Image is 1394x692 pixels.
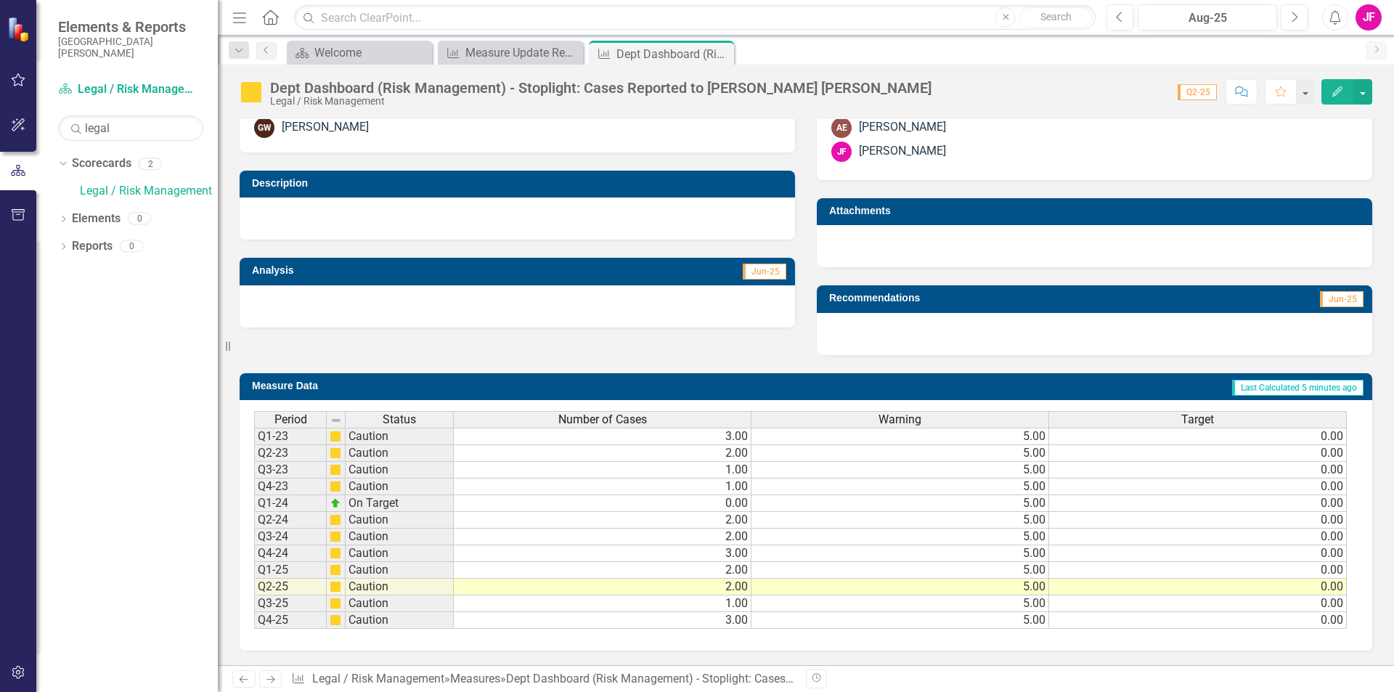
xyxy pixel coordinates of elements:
[441,44,579,62] a: Measure Update Report
[383,413,416,426] span: Status
[240,81,263,104] img: Caution
[330,464,341,476] img: cBAA0RP0Y6D5n+AAAAAElFTkSuQmCC
[1049,445,1347,462] td: 0.00
[270,80,932,96] div: Dept Dashboard (Risk Management) - Stoplight: Cases Reported to [PERSON_NAME] [PERSON_NAME]
[1356,4,1382,30] div: JF
[330,614,341,626] img: cBAA0RP0Y6D5n+AAAAAElFTkSuQmCC
[282,119,369,136] div: [PERSON_NAME]
[330,564,341,576] img: cBAA0RP0Y6D5n+AAAAAElFTkSuQmCC
[346,495,454,512] td: On Target
[58,18,203,36] span: Elements & Reports
[1049,495,1347,512] td: 0.00
[454,529,751,545] td: 2.00
[1019,7,1092,28] button: Search
[252,380,621,391] h3: Measure Data
[120,240,143,253] div: 0
[454,512,751,529] td: 2.00
[1232,380,1364,396] span: Last Calculated 5 minutes ago
[751,529,1049,545] td: 5.00
[330,598,341,609] img: cBAA0RP0Y6D5n+AAAAAElFTkSuQmCC
[751,512,1049,529] td: 5.00
[290,44,428,62] a: Welcome
[450,672,500,685] a: Measures
[274,413,307,426] span: Period
[58,115,203,141] input: Search Below...
[879,413,921,426] span: Warning
[506,672,1027,685] div: Dept Dashboard (Risk Management) - Stoplight: Cases Reported to [PERSON_NAME] [PERSON_NAME]
[751,612,1049,629] td: 5.00
[829,293,1188,304] h3: Recommendations
[558,413,647,426] span: Number of Cases
[330,447,341,459] img: cBAA0RP0Y6D5n+AAAAAElFTkSuQmCC
[751,445,1049,462] td: 5.00
[254,118,274,138] div: GW
[1049,428,1347,445] td: 0.00
[346,562,454,579] td: Caution
[254,462,327,479] td: Q3-23
[312,672,444,685] a: Legal / Risk Management
[454,445,751,462] td: 2.00
[346,462,454,479] td: Caution
[330,497,341,509] img: zOikAAAAAElFTkSuQmCC
[1049,595,1347,612] td: 0.00
[330,481,341,492] img: cBAA0RP0Y6D5n+AAAAAElFTkSuQmCC
[254,445,327,462] td: Q2-23
[454,479,751,495] td: 1.00
[346,445,454,462] td: Caution
[751,545,1049,562] td: 5.00
[1049,529,1347,545] td: 0.00
[254,512,327,529] td: Q2-24
[254,428,327,445] td: Q1-23
[831,118,852,138] div: AE
[254,595,327,612] td: Q3-25
[454,495,751,512] td: 0.00
[751,479,1049,495] td: 5.00
[465,44,579,62] div: Measure Update Report
[252,265,510,276] h3: Analysis
[1049,579,1347,595] td: 0.00
[743,264,786,280] span: Jun-25
[751,495,1049,512] td: 5.00
[1049,612,1347,629] td: 0.00
[58,36,203,60] small: [GEOGRAPHIC_DATA][PERSON_NAME]
[7,17,33,42] img: ClearPoint Strategy
[1049,545,1347,562] td: 0.00
[751,595,1049,612] td: 5.00
[454,579,751,595] td: 2.00
[58,81,203,98] a: Legal / Risk Management
[330,514,341,526] img: cBAA0RP0Y6D5n+AAAAAElFTkSuQmCC
[1040,11,1072,23] span: Search
[254,529,327,545] td: Q3-24
[1049,512,1347,529] td: 0.00
[294,5,1096,30] input: Search ClearPoint...
[254,562,327,579] td: Q1-25
[1320,291,1364,307] span: Jun-25
[346,512,454,529] td: Caution
[859,119,946,136] div: [PERSON_NAME]
[751,579,1049,595] td: 5.00
[829,205,1365,216] h3: Attachments
[330,548,341,559] img: cBAA0RP0Y6D5n+AAAAAElFTkSuQmCC
[330,581,341,593] img: cBAA0RP0Y6D5n+AAAAAElFTkSuQmCC
[1178,84,1217,100] span: Q2-25
[330,431,341,442] img: cBAA0RP0Y6D5n+AAAAAElFTkSuQmCC
[254,579,327,595] td: Q2-25
[346,545,454,562] td: Caution
[291,671,795,688] div: » »
[270,96,932,107] div: Legal / Risk Management
[454,562,751,579] td: 2.00
[751,428,1049,445] td: 5.00
[139,158,162,170] div: 2
[1138,4,1277,30] button: Aug-25
[346,579,454,595] td: Caution
[346,479,454,495] td: Caution
[254,495,327,512] td: Q1-24
[1049,562,1347,579] td: 0.00
[330,531,341,542] img: cBAA0RP0Y6D5n+AAAAAElFTkSuQmCC
[330,415,342,426] img: 8DAGhfEEPCf229AAAAAElFTkSuQmCC
[254,612,327,629] td: Q4-25
[1143,9,1272,27] div: Aug-25
[831,142,852,162] div: JF
[72,155,131,172] a: Scorecards
[1049,462,1347,479] td: 0.00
